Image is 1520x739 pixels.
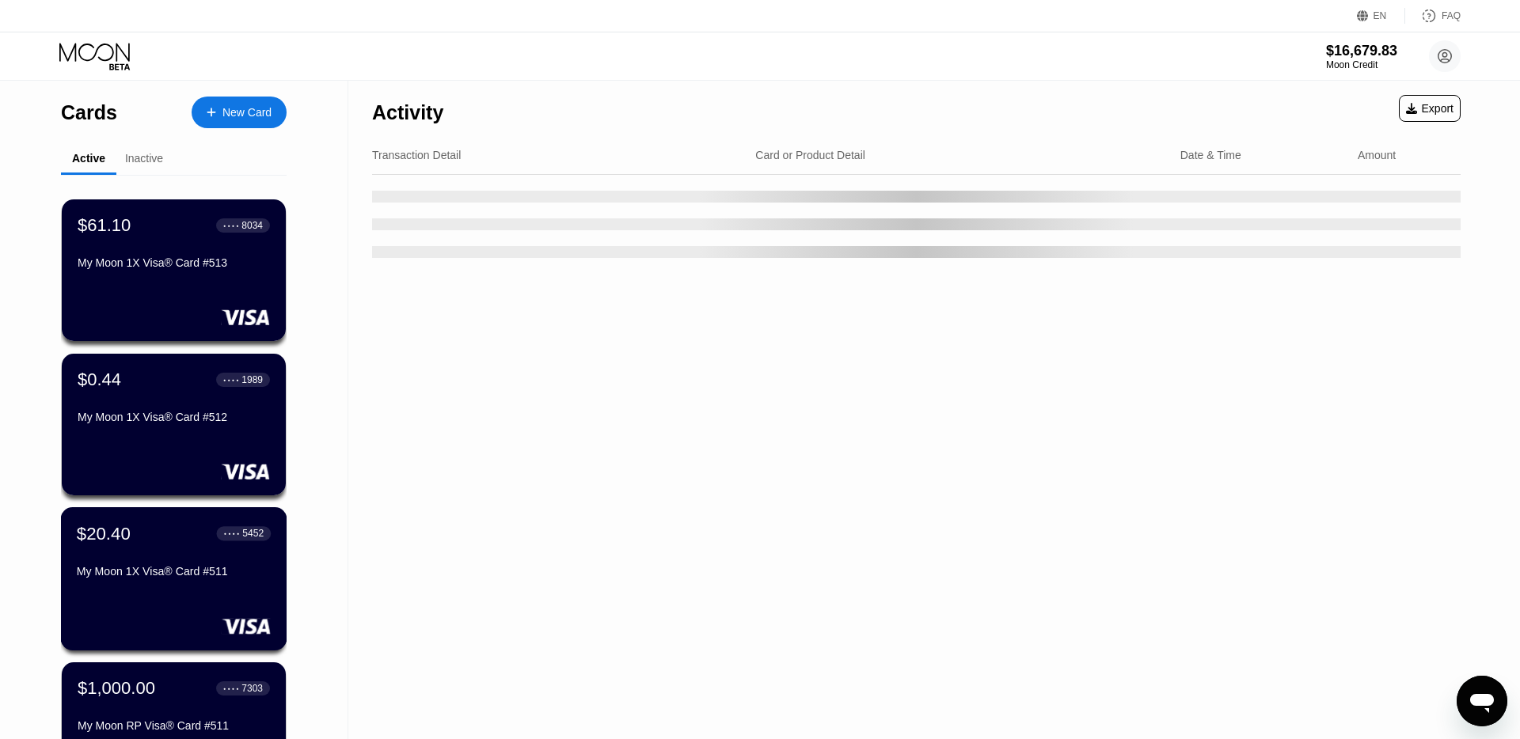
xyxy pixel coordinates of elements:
div: Active [72,152,105,165]
div: My Moon 1X Visa® Card #513 [78,256,270,269]
div: My Moon 1X Visa® Card #512 [78,411,270,423]
div: $16,679.83 [1326,43,1397,59]
div: ● ● ● ● [223,377,239,382]
div: $0.44 [78,369,121,390]
div: Inactive [125,152,163,165]
div: My Moon RP Visa® Card #511 [78,719,270,732]
div: 7303 [241,683,263,694]
div: EN [1374,10,1387,21]
iframe: Button to launch messaging window [1457,676,1507,726]
div: ● ● ● ● [223,686,239,691]
div: 1989 [241,374,263,385]
div: Date & Time [1180,149,1241,161]
div: FAQ [1405,8,1461,24]
div: ● ● ● ● [224,531,240,536]
div: Export [1399,95,1461,122]
div: My Moon 1X Visa® Card #511 [77,565,271,578]
div: $20.40● ● ● ●5452My Moon 1X Visa® Card #511 [62,508,286,650]
div: Cards [61,101,117,124]
div: Transaction Detail [372,149,461,161]
div: $16,679.83Moon Credit [1326,43,1397,70]
div: Card or Product Detail [755,149,865,161]
div: Moon Credit [1326,59,1397,70]
div: 5452 [242,528,264,539]
div: $61.10 [78,215,131,236]
div: $61.10● ● ● ●8034My Moon 1X Visa® Card #513 [62,199,286,341]
div: $1,000.00 [78,678,155,699]
div: $0.44● ● ● ●1989My Moon 1X Visa® Card #512 [62,354,286,495]
div: New Card [222,106,272,119]
div: $20.40 [77,523,131,544]
div: Export [1406,102,1453,115]
div: 8034 [241,220,263,231]
div: Amount [1358,149,1396,161]
div: ● ● ● ● [223,223,239,228]
div: Activity [372,101,443,124]
div: EN [1357,8,1405,24]
div: New Card [192,97,287,128]
div: FAQ [1442,10,1461,21]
